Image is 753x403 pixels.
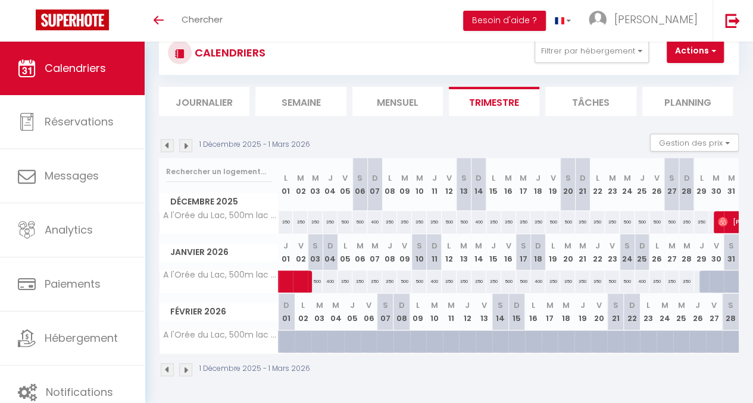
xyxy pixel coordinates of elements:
[709,158,724,211] th: 30
[639,240,645,251] abbr: D
[501,211,516,233] div: 350
[649,211,664,233] div: 500
[650,134,739,152] button: Gestion des prix
[448,300,455,311] abbr: M
[338,234,352,270] th: 05
[575,234,590,270] th: 21
[412,234,427,270] th: 10
[45,114,114,129] span: Réservations
[338,158,352,211] th: 05
[728,172,735,184] abbr: M
[525,294,542,330] th: 16
[457,270,471,292] div: 350
[338,270,352,292] div: 350
[397,234,412,270] th: 09
[382,234,397,270] th: 08
[382,158,397,211] th: 08
[323,234,338,270] th: 04
[45,276,101,291] span: Paiements
[607,294,624,330] th: 21
[352,87,443,116] li: Mensuel
[199,139,310,150] p: 1 Décembre 2025 - 1 Mars 2026
[463,11,546,31] button: Besoin d'aide ?
[501,158,516,211] th: 16
[476,294,492,330] th: 13
[46,385,113,399] span: Notifications
[595,240,600,251] abbr: J
[160,193,278,210] span: Décembre 2025
[706,294,723,330] th: 27
[332,300,339,311] abbr: M
[427,234,442,270] th: 11
[679,211,694,233] div: 350
[431,300,438,311] abbr: M
[313,240,318,251] abbr: S
[563,300,570,311] abbr: M
[550,172,555,184] abbr: V
[620,270,635,292] div: 500
[516,211,531,233] div: 350
[283,300,289,311] abbr: D
[596,172,599,184] abbr: L
[530,211,545,233] div: 350
[442,158,457,211] th: 12
[255,87,346,116] li: Semaine
[624,240,630,251] abbr: S
[530,234,545,270] th: 18
[393,294,410,330] th: 08
[457,211,471,233] div: 500
[447,240,451,251] abbr: L
[366,300,371,311] abbr: V
[642,87,733,116] li: Planning
[460,240,467,251] abbr: M
[709,234,724,270] th: 30
[520,172,527,184] abbr: M
[683,240,690,251] abbr: M
[426,294,443,330] th: 10
[416,300,420,311] abbr: L
[624,294,640,330] th: 22
[657,294,673,330] th: 24
[486,158,501,211] th: 15
[711,300,717,311] abbr: V
[327,240,333,251] abbr: D
[699,240,704,251] abbr: J
[530,158,545,211] th: 18
[505,172,512,184] abbr: M
[298,240,303,251] abbr: V
[649,270,664,292] div: 350
[596,300,602,311] abbr: V
[352,158,367,211] th: 06
[182,13,223,26] span: Chercher
[609,172,616,184] abbr: M
[605,211,620,233] div: 350
[729,240,734,251] abbr: S
[560,234,575,270] th: 20
[664,158,679,211] th: 27
[506,240,511,251] abbr: V
[492,294,509,330] th: 14
[649,234,664,270] th: 26
[344,294,361,330] th: 05
[446,172,452,184] abbr: V
[323,158,338,211] th: 04
[654,172,660,184] abbr: V
[279,234,293,270] th: 01
[367,211,382,233] div: 400
[580,300,585,311] abbr: J
[530,270,545,292] div: 400
[545,270,560,292] div: 350
[664,211,679,233] div: 500
[199,363,310,374] p: 1 Décembre 2025 - 1 Mars 2026
[664,234,679,270] th: 27
[728,300,733,311] abbr: S
[338,211,352,233] div: 500
[560,270,575,292] div: 350
[679,158,694,211] th: 28
[565,172,570,184] abbr: S
[312,172,319,184] abbr: M
[159,87,249,116] li: Journalier
[669,172,674,184] abbr: S
[367,158,382,211] th: 07
[401,172,408,184] abbr: M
